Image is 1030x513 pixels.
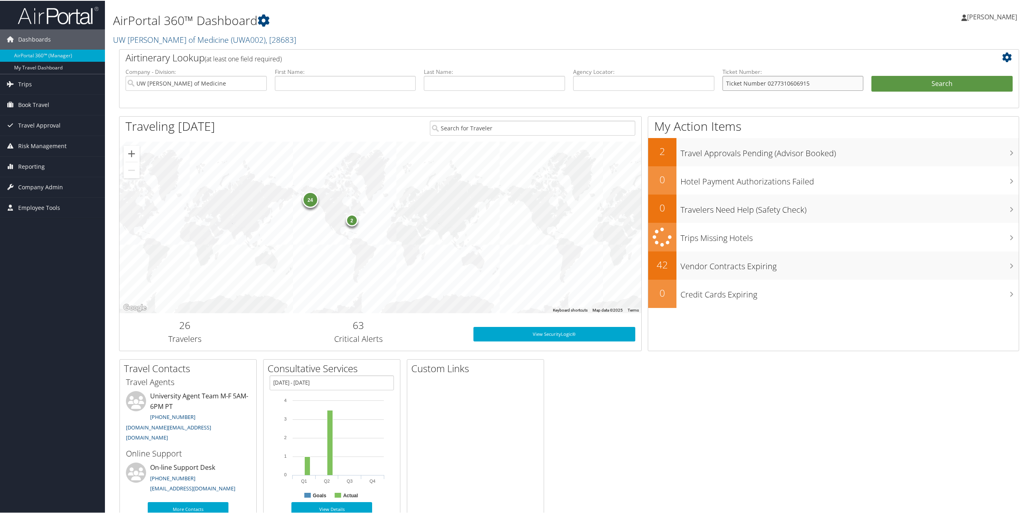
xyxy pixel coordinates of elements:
[284,453,287,458] tspan: 1
[284,397,287,402] tspan: 4
[18,5,98,24] img: airportal-logo.png
[553,307,588,312] button: Keyboard shortcuts
[121,302,148,312] img: Google
[256,333,461,344] h3: Critical Alerts
[126,50,938,64] h2: Airtinerary Lookup
[284,471,287,476] tspan: 0
[648,194,1019,222] a: 0Travelers Need Help (Safety Check)
[411,361,544,375] h2: Custom Links
[648,165,1019,194] a: 0Hotel Payment Authorizations Failed
[648,285,676,299] h2: 0
[126,447,250,459] h3: Online Support
[343,492,358,498] text: Actual
[126,117,215,134] h1: Traveling [DATE]
[18,29,51,49] span: Dashboards
[871,75,1013,91] button: Search
[266,34,296,44] span: , [ 28683 ]
[648,251,1019,279] a: 42Vendor Contracts Expiring
[18,197,60,217] span: Employee Tools
[648,222,1019,251] a: Trips Missing Hotels
[126,333,244,344] h3: Travelers
[648,257,676,271] h2: 42
[150,412,195,420] a: [PHONE_NUMBER]
[680,228,1019,243] h3: Trips Missing Hotels
[275,67,416,75] label: First Name:
[648,144,676,157] h2: 2
[124,145,140,161] button: Zoom in
[126,67,267,75] label: Company - Division:
[680,284,1019,299] h3: Credit Cards Expiring
[680,199,1019,215] h3: Travelers Need Help (Safety Check)
[680,171,1019,186] h3: Hotel Payment Authorizations Failed
[18,176,63,197] span: Company Admin
[302,191,318,207] div: 24
[722,67,864,75] label: Ticket Number:
[126,423,211,441] a: [DOMAIN_NAME][EMAIL_ADDRESS][DOMAIN_NAME]
[967,12,1017,21] span: [PERSON_NAME]
[680,256,1019,271] h3: Vendor Contracts Expiring
[473,326,635,341] a: View SecurityLogic®
[284,434,287,439] tspan: 2
[961,4,1025,28] a: [PERSON_NAME]
[126,376,250,387] h3: Travel Agents
[256,318,461,331] h2: 63
[430,120,635,135] input: Search for Traveler
[648,117,1019,134] h1: My Action Items
[150,474,195,481] a: [PHONE_NUMBER]
[648,200,676,214] h2: 0
[648,279,1019,307] a: 0Credit Cards Expiring
[284,416,287,421] tspan: 3
[18,135,67,155] span: Risk Management
[18,73,32,94] span: Trips
[205,54,282,63] span: (at least one field required)
[369,478,375,483] text: Q4
[347,478,353,483] text: Q3
[301,478,307,483] text: Q1
[680,143,1019,158] h3: Travel Approvals Pending (Advisor Booked)
[628,307,639,312] a: Terms (opens in new tab)
[121,302,148,312] a: Open this area in Google Maps (opens a new window)
[18,94,49,114] span: Book Travel
[424,67,565,75] label: Last Name:
[268,361,400,375] h2: Consultative Services
[113,34,296,44] a: UW [PERSON_NAME] of Medicine
[122,390,254,444] li: University Agent Team M-F 5AM-6PM PT
[648,137,1019,165] a: 2Travel Approvals Pending (Advisor Booked)
[124,161,140,178] button: Zoom out
[150,484,235,491] a: [EMAIL_ADDRESS][DOMAIN_NAME]
[324,478,330,483] text: Q2
[18,156,45,176] span: Reporting
[113,11,721,28] h1: AirPortal 360™ Dashboard
[313,492,327,498] text: Goals
[573,67,714,75] label: Agency Locator:
[231,34,266,44] span: ( UWA002 )
[648,172,676,186] h2: 0
[18,115,61,135] span: Travel Approval
[592,307,623,312] span: Map data ©2025
[346,214,358,226] div: 2
[126,318,244,331] h2: 26
[122,462,254,495] li: On-line Support Desk
[124,361,256,375] h2: Travel Contacts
